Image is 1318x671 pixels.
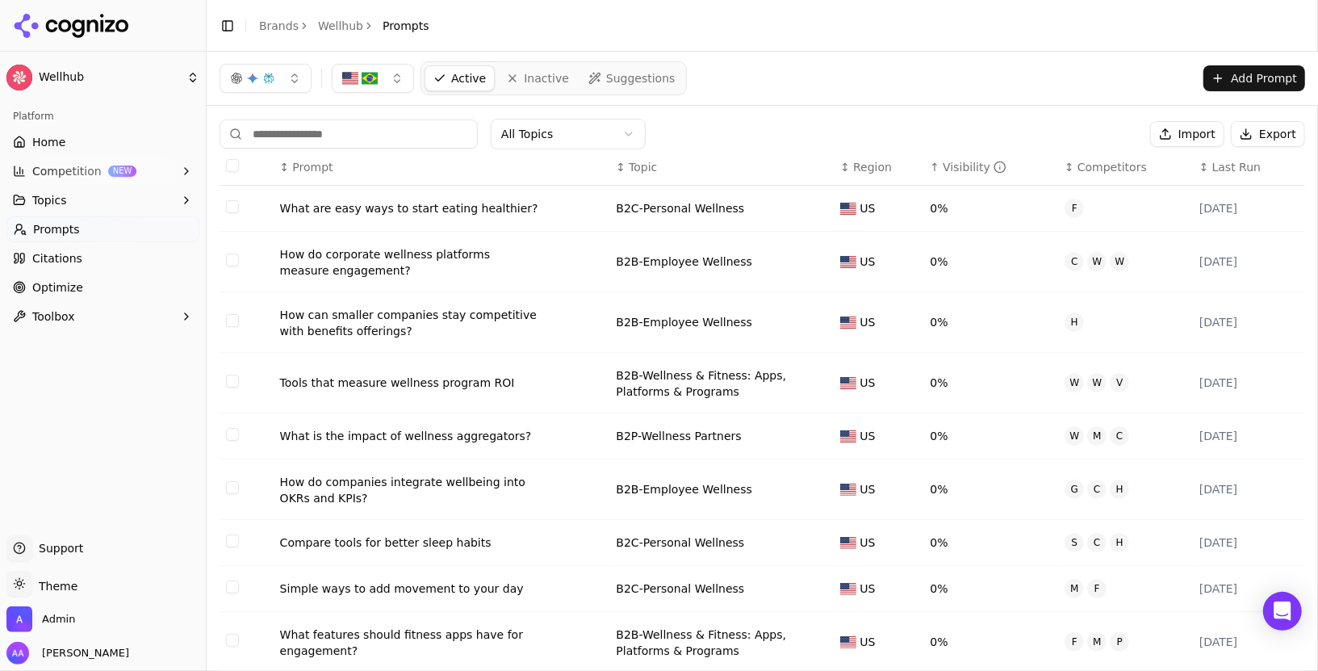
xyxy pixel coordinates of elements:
span: US [860,581,875,597]
span: F [1087,579,1107,598]
span: W [1110,252,1129,271]
button: Topics [6,187,199,213]
img: Admin [6,606,32,632]
div: B2B-Employee Wellness [617,314,752,330]
span: Toolbox [32,308,75,325]
a: B2B-Wellness & Fitness: Apps, Platforms & Programs [617,367,828,400]
div: ↕Last Run [1199,159,1299,175]
button: Select row 13 [226,535,239,547]
div: Tools that measure wellness program ROI [280,375,515,391]
div: 0% [931,200,1052,216]
a: Prompts [6,216,199,242]
button: Select row 15 [226,581,239,593]
span: W [1065,373,1084,392]
a: B2B-Wellness & Fitness: Apps, Platforms & Programs [617,627,828,659]
span: Theme [32,580,77,593]
img: US flag [840,537,856,549]
a: Wellhub [318,18,363,34]
button: Select row 10 [226,428,239,441]
div: [DATE] [1199,634,1299,650]
span: C [1065,252,1084,271]
div: ↕Region [840,159,917,175]
span: Support [32,540,83,556]
span: W [1087,373,1107,392]
span: W [1065,426,1084,446]
div: What is the impact of wellness aggregators? [280,428,532,444]
div: What features should fitness apps have for engagement? [280,627,538,659]
button: Toolbox [6,304,199,329]
span: M [1087,426,1107,446]
span: V [1110,373,1129,392]
a: How do corporate wellness platforms measure engagement? [280,246,538,279]
button: Select row 5 [226,254,239,266]
img: US flag [840,317,856,329]
a: B2C-Personal Wellness [617,200,745,216]
span: Prompts [383,18,429,34]
span: F [1065,632,1084,652]
span: C [1087,480,1107,499]
div: [DATE] [1199,581,1299,597]
div: 0% [931,481,1052,497]
th: Region [834,149,923,186]
span: US [860,314,875,330]
nav: breadcrumb [259,18,429,34]
th: brandMentionRate [924,149,1059,186]
a: B2C-Personal Wellness [617,535,745,551]
a: How do companies integrate wellbeing into OKRs and KPIs? [280,474,538,506]
button: Select row 3 [226,200,239,213]
div: Visibility [943,159,1006,175]
div: 0% [931,314,1052,330]
span: Region [853,159,892,175]
span: Citations [32,250,82,266]
img: Wellhub [6,65,32,90]
img: US flag [840,377,856,389]
a: Active [425,65,495,91]
div: Compare tools for better sleep habits [280,535,492,551]
div: [DATE] [1199,314,1299,330]
button: Select row 6 [226,314,239,327]
span: P [1110,632,1129,652]
div: ↑Visibility [931,159,1052,175]
div: Open Intercom Messenger [1263,592,1302,631]
span: Suggestions [606,70,676,86]
a: What are easy ways to start eating healthier? [280,200,538,216]
span: US [860,254,875,270]
span: S [1065,533,1084,552]
span: US [860,200,875,216]
a: Home [6,129,199,155]
th: Competitors [1058,149,1193,186]
span: Wellhub [39,70,180,85]
button: Open organization switcher [6,606,75,632]
div: [DATE] [1199,254,1299,270]
span: US [860,481,875,497]
span: G [1065,480,1084,499]
div: B2C-Personal Wellness [617,581,745,597]
div: ↕Competitors [1065,159,1186,175]
a: B2P-Wellness Partners [617,428,742,444]
div: How can smaller companies stay competitive with benefits offerings? [280,307,538,339]
a: B2B-Employee Wellness [617,481,752,497]
span: M [1065,579,1084,598]
span: [PERSON_NAME] [36,646,129,661]
a: B2B-Employee Wellness [617,254,752,270]
div: ↕Prompt [280,159,604,175]
button: Open user button [6,642,129,665]
th: Prompt [274,149,610,186]
span: H [1110,480,1129,499]
span: Admin [42,612,75,627]
span: Active [451,70,486,86]
img: BR [362,70,378,86]
img: US flag [840,430,856,442]
img: US [342,70,358,86]
img: US flag [840,583,856,595]
div: Platform [6,103,199,129]
div: [DATE] [1199,200,1299,216]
